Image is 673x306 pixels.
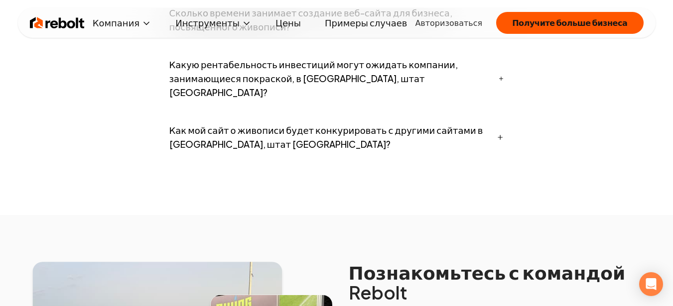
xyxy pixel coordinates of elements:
button: Инструменты [167,13,260,33]
font: Инструменты [175,17,240,28]
font: Как мой сайт о живописи будет конкурировать с другими сайтами в [GEOGRAPHIC_DATA], штат [GEOGRAPH... [169,124,483,150]
font: Цены [275,17,301,28]
font: Познакомьтесь с командой Rebolt [349,261,626,304]
img: Логотип Rebolt [30,13,85,33]
font: Сколько времени занимает создание веб-сайта для бизнеса, посвященного живописи? [169,7,452,32]
a: Авторизоваться [415,17,482,29]
button: Как мой сайт о живописи будет конкурировать с другими сайтами в [GEOGRAPHIC_DATA], штат [GEOGRAPH... [169,115,504,159]
button: Получите больше бизнеса [496,12,643,34]
font: Компания [93,17,139,28]
font: Получите больше бизнеса [512,17,627,28]
div: Открытый Интерком Мессенджер [639,272,663,296]
button: Какую рентабельность инвестиций могут ожидать компании, занимающиеся покраской, в [GEOGRAPHIC_DAT... [169,50,504,107]
a: Цены [268,13,309,33]
font: Примеры случаев [325,17,407,28]
font: Авторизоваться [415,17,482,28]
font: Какую рентабельность инвестиций могут ожидать компании, занимающиеся покраской, в [GEOGRAPHIC_DAT... [169,59,458,98]
a: Примеры случаев [317,13,415,33]
button: Компания [85,13,159,33]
